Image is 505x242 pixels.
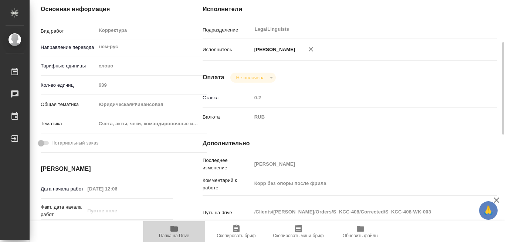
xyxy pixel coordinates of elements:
span: Обновить файлы [343,233,379,238]
input: Пустое поле [85,205,149,216]
p: [PERSON_NAME] [252,46,295,53]
h4: Оплата [203,73,224,82]
textarea: Корр без опоры после фрила [252,177,472,190]
span: 🙏 [482,203,495,218]
span: Папка на Drive [159,233,189,238]
textarea: /Clients/[PERSON_NAME]/Orders/S_KCC-408/Corrected/S_KCC-408-WK-003 [252,206,472,218]
p: Кол-во единиц [41,82,96,89]
div: Не оплачена [230,73,276,83]
p: Вид работ [41,27,96,35]
p: Общая тематика [41,101,96,108]
p: Дата начала работ [41,185,85,193]
p: Комментарий к работе [203,177,252,192]
button: Обновить файлы [329,221,392,242]
span: Нотариальный заказ [51,139,98,147]
button: Папка на Drive [143,221,205,242]
h4: Основная информация [41,5,173,14]
button: Скопировать мини-бриф [267,221,329,242]
button: 🙏 [479,201,498,220]
button: Удалить исполнителя [303,41,319,57]
p: Направление перевода [41,44,96,51]
h4: Дополнительно [203,139,497,148]
p: Валюта [203,113,252,121]
input: Пустое поле [252,159,472,169]
button: Не оплачена [234,74,267,81]
p: Тарифные единицы [41,62,96,70]
p: Последнее изменение [203,157,252,172]
h4: Исполнители [203,5,497,14]
p: Факт. дата начала работ [41,203,85,218]
h4: [PERSON_NAME] [41,165,173,173]
input: Пустое поле [252,92,472,103]
div: RUB [252,111,472,123]
p: Подразделение [203,26,252,34]
p: Тематика [41,120,96,127]
button: Скопировать бриф [205,221,267,242]
div: Юридическая/Финансовая [96,98,207,111]
p: Ставка [203,94,252,102]
div: Счета, акты, чеки, командировочные и таможенные документы [96,117,207,130]
input: Пустое поле [96,80,207,90]
span: Скопировать мини-бриф [273,233,323,238]
span: Скопировать бриф [217,233,255,238]
p: Путь на drive [203,209,252,216]
input: Пустое поле [85,183,149,194]
p: Исполнитель [203,46,252,53]
div: слово [96,60,207,72]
